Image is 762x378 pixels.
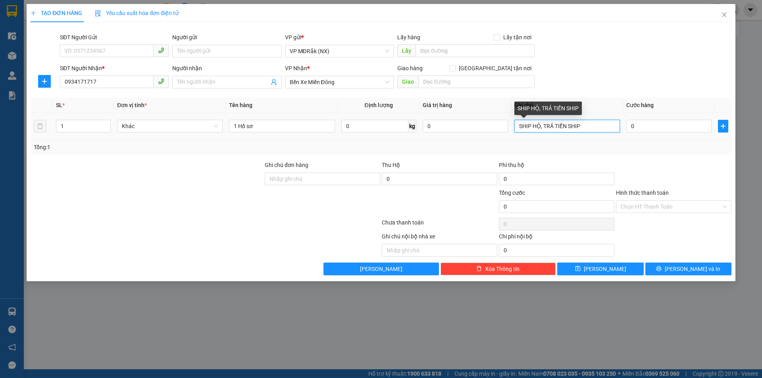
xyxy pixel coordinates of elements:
div: VP MĐRắk (NX) [7,7,70,26]
span: SL [56,102,62,108]
div: ĐỒNG NAI [76,7,140,16]
button: [PERSON_NAME] [323,263,439,275]
input: Ghi chú đơn hàng [265,173,380,185]
button: delete [34,120,46,132]
button: plus [718,120,728,132]
span: DĐ: [76,32,87,40]
span: delete [476,266,482,272]
span: Lấy hàng [397,34,420,40]
label: Hình thức thanh toán [616,190,669,196]
button: deleteXóa Thông tin [441,263,556,275]
div: Ghi chú nội bộ nhà xe [382,232,497,244]
div: Người gửi [172,33,281,42]
span: phone [158,78,164,84]
div: Chưa thanh toán [381,218,498,232]
button: Close [713,4,735,26]
span: Giao [397,75,418,88]
input: Dọc đường [416,44,535,57]
span: TẠO ĐƠN HÀNG [31,10,82,16]
div: Chi phí nội bộ [499,232,614,244]
span: plus [718,123,728,129]
span: [PERSON_NAME] [584,265,626,273]
div: Tổng: 1 [34,143,294,152]
span: printer [656,266,662,272]
span: Lấy [397,44,416,57]
span: save [575,266,581,272]
img: icon [95,10,101,17]
span: Gửi: [7,8,19,16]
span: close [721,12,727,18]
span: [GEOGRAPHIC_DATA] tận nơi [456,64,535,73]
span: kg [408,120,416,132]
span: [PERSON_NAME] [360,265,402,273]
span: Giá trị hàng [423,102,452,108]
span: BXMĐ MỚI [76,27,121,55]
span: phone [158,47,164,54]
span: plus [38,78,50,84]
button: save[PERSON_NAME] [557,263,643,275]
span: [PERSON_NAME] và In [665,265,720,273]
div: SĐT Người Gửi [60,33,169,42]
span: plus [31,10,36,16]
input: Nhập ghi chú [382,244,497,257]
span: Cước hàng [626,102,654,108]
div: VP gửi [285,33,394,42]
div: Phí thu hộ [499,161,614,173]
span: Khác [122,120,218,132]
input: Ghi Chú [514,120,620,132]
span: Lấy tận nơi [500,33,535,42]
span: Giao hàng [397,65,423,71]
input: Dọc đường [418,75,535,88]
div: 0868515831 [76,16,140,27]
button: plus [38,75,51,88]
div: Người nhận [172,64,281,73]
label: Ghi chú đơn hàng [265,162,308,168]
th: Ghi chú [511,98,623,113]
span: Đơn vị tính [117,102,147,108]
span: user-add [271,79,277,85]
span: Định lượng [365,102,393,108]
span: Thu Hộ [382,162,400,168]
input: 0 [423,120,508,132]
span: VP MĐRắk (NX) [290,45,389,57]
span: VP Nhận [285,65,307,71]
button: printer[PERSON_NAME] và In [645,263,731,275]
input: VD: Bàn, Ghế [229,120,335,132]
span: Tổng cước [499,190,525,196]
div: SHIP HỘ, TRẢ TIỀN SHIP [514,102,582,115]
div: SĐT Người Nhận [60,64,169,73]
span: Xóa Thông tin [485,265,520,273]
span: Yêu cầu xuất hóa đơn điện tử [95,10,179,16]
span: Nhận: [76,8,95,16]
span: Tên hàng [229,102,252,108]
span: Bến Xe Miền Đông [290,76,389,88]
